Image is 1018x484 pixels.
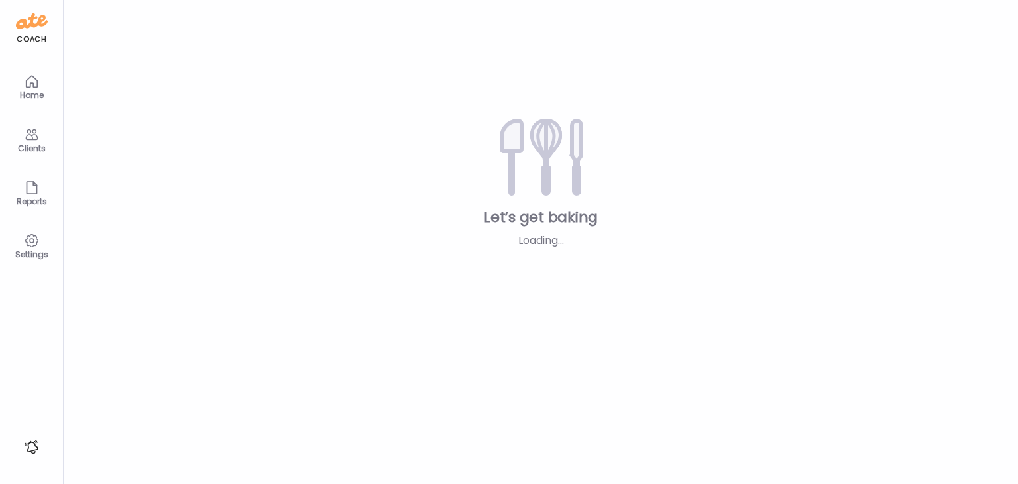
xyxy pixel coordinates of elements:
[85,208,997,227] div: Let’s get baking
[8,91,56,99] div: Home
[449,233,634,249] div: Loading...
[8,197,56,206] div: Reports
[16,11,48,32] img: ate
[8,144,56,152] div: Clients
[17,34,46,45] div: coach
[8,250,56,259] div: Settings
